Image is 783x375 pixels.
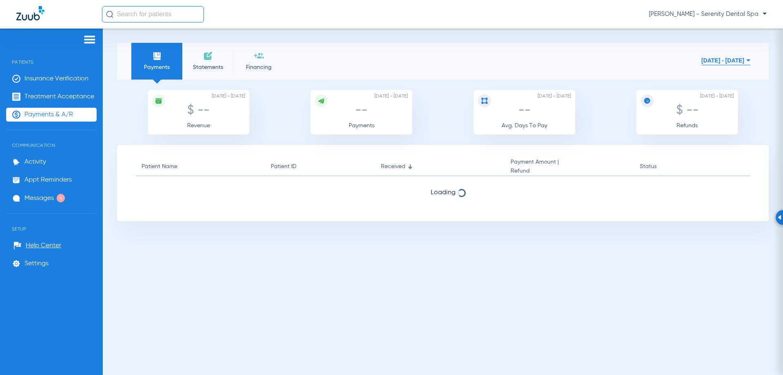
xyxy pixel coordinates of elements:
[135,189,750,197] span: Loading
[676,104,699,117] span: $ --
[518,104,531,117] span: --
[502,123,547,129] span: Avg. Days To Pay
[106,11,113,18] img: Search Icon
[24,260,49,268] span: Settings
[700,92,734,100] span: [DATE] - [DATE]
[24,111,73,119] span: Payments & A/R
[355,104,367,117] span: --
[649,10,767,18] span: [PERSON_NAME] - Serenity Dental Spa
[137,63,176,71] span: Payments
[187,123,210,129] span: Revenue
[83,35,96,44] img: hamburger-icon
[142,162,259,171] div: Patient Name
[142,162,177,171] div: Patient Name
[271,162,296,171] div: Patient ID
[644,97,651,104] img: icon
[187,104,210,117] span: $ --
[24,158,46,166] span: Activity
[6,214,97,232] span: Setup
[16,6,44,20] img: Zuub Logo
[381,162,405,171] div: Received
[13,242,61,250] a: Help Center
[511,158,628,175] div: Payment Amount |Refund
[26,242,61,250] span: Help Center
[318,97,325,104] img: icon
[481,97,488,104] img: icon
[742,336,783,375] iframe: Chat Widget
[102,6,204,22] input: Search for patients
[152,51,162,61] img: payments icon
[677,123,698,129] span: Refunds
[24,75,88,83] span: Insurance Verification
[511,166,559,175] span: Refund
[271,162,369,171] div: Patient ID
[203,51,213,61] img: invoices icon
[24,194,54,202] span: Messages
[778,215,781,220] img: Arrow
[701,52,750,69] button: [DATE] - [DATE]
[155,97,162,104] img: icon
[374,92,408,100] span: [DATE] - [DATE]
[640,162,657,171] div: Status
[537,92,571,100] span: [DATE] - [DATE]
[6,130,97,148] span: Communication
[511,158,559,175] div: Payment Amount |
[381,162,498,171] div: Received
[640,162,725,171] div: Status
[24,93,94,101] span: Treatment Acceptance
[6,47,97,65] span: Patients
[254,51,264,61] img: financing icon
[24,176,72,184] span: Appt Reminders
[349,123,374,129] span: Payments
[212,92,245,100] span: [DATE] - [DATE]
[57,194,65,202] span: 4
[188,63,227,71] span: Statements
[239,63,278,71] span: Financing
